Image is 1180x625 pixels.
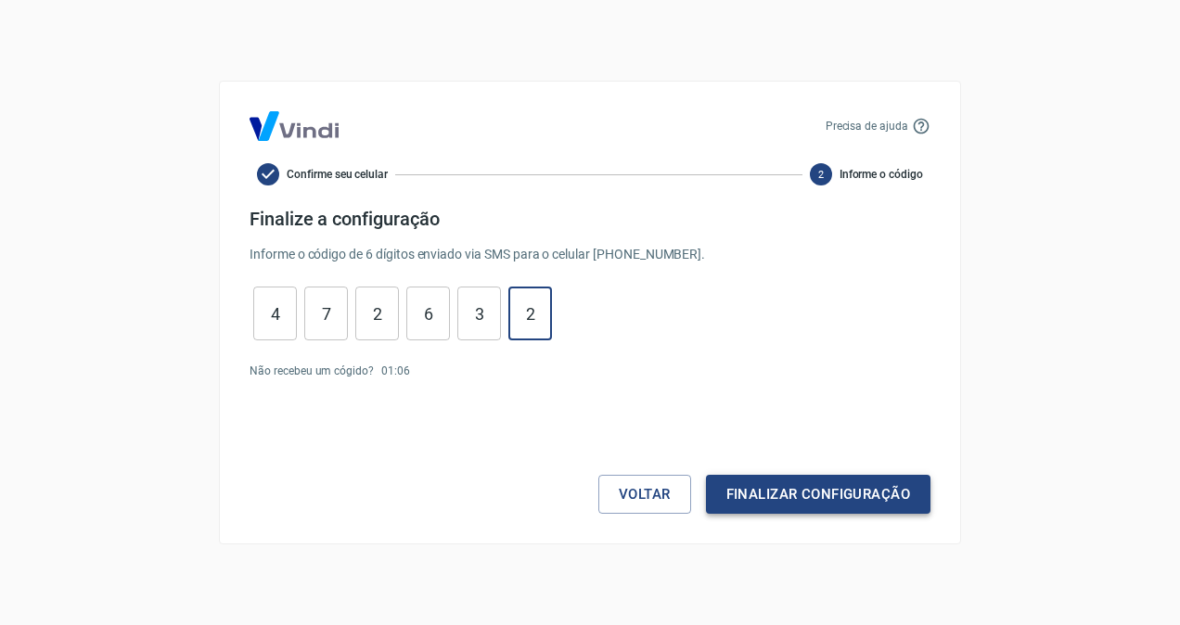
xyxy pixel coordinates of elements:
span: Informe o código [840,166,923,183]
p: Não recebeu um cógido? [250,363,374,379]
span: Confirme seu celular [287,166,388,183]
text: 2 [818,169,824,181]
p: Precisa de ajuda [826,118,908,134]
p: 01 : 06 [381,363,410,379]
img: Logo Vind [250,111,339,141]
button: Finalizar configuração [706,475,930,514]
p: Informe o código de 6 dígitos enviado via SMS para o celular [PHONE_NUMBER] . [250,245,930,264]
h4: Finalize a configuração [250,208,930,230]
button: Voltar [598,475,691,514]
